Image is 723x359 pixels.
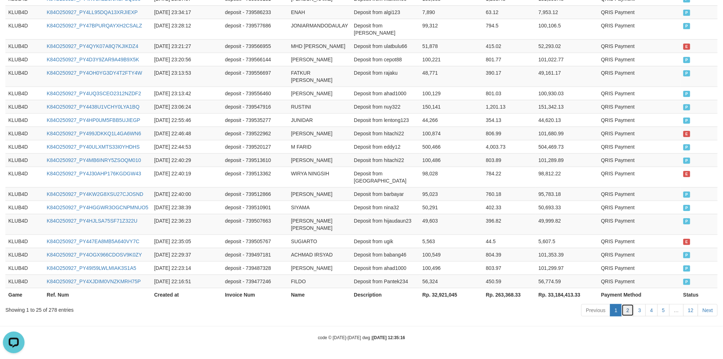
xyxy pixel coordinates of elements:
a: K84O250927_PY47BPURQAYXH2CSALZ [47,23,142,29]
span: PAID [683,118,691,124]
td: KLUB4D [5,201,44,214]
td: 801.03 [483,87,536,100]
td: [PERSON_NAME] [288,87,351,100]
a: 4 [645,304,658,316]
a: K84O250927_PY4OH0YG3DY4T2FTY4W [47,70,143,76]
td: Deposit from ahad1000 [351,87,420,100]
td: deposit - 739577686 [222,19,288,39]
td: 56,774.59 [536,275,598,288]
td: 44.5 [483,235,536,248]
td: deposit - 739556460 [222,87,288,100]
td: 50,291 [420,201,483,214]
td: 49,603 [420,214,483,235]
td: KLUB4D [5,275,44,288]
td: [DATE] 22:44:53 [151,140,222,153]
td: 151,342.13 [536,100,598,113]
span: PAID [683,158,691,164]
td: KLUB4D [5,187,44,201]
td: 7,953.12 [536,5,598,19]
td: Deposit from [PERSON_NAME] [351,19,420,39]
a: K84O250927_PY499JDKKQ1L4GA6WN6 [47,131,141,136]
td: deposit - 739520127 [222,140,288,153]
span: EXPIRED [683,131,691,137]
td: 803.97 [483,261,536,275]
td: deposit - 739586233 [222,5,288,19]
td: deposit - 739505767 [222,235,288,248]
td: deposit - 739535277 [222,113,288,127]
td: Deposit from ugik [351,235,420,248]
td: 98,028 [420,167,483,187]
td: [PERSON_NAME] [PERSON_NAME] [288,214,351,235]
a: Next [698,304,718,316]
td: [DATE] 22:40:29 [151,153,222,167]
td: KLUB4D [5,214,44,235]
td: Deposit from eddy12 [351,140,420,153]
td: 354.13 [483,113,536,127]
a: K84O250927_PY4QYK07A8Q7KJIKDZ4 [47,43,139,49]
td: 98,812.22 [536,167,598,187]
td: 101,022.77 [536,53,598,66]
td: 760.18 [483,187,536,201]
a: K84O250927_PY40ULXMTS33I0YHDHS [47,144,140,150]
td: JONIARMANDODAULAY [288,19,351,39]
th: Created at [151,288,222,301]
td: [DATE] 23:13:42 [151,87,222,100]
td: deposit - 739510901 [222,201,288,214]
td: SIYAMA [288,201,351,214]
td: 48,771 [420,66,483,87]
td: deposit - 739566144 [222,53,288,66]
td: FATKUR [PERSON_NAME] [288,66,351,87]
td: 95,783.18 [536,187,598,201]
a: K84O250927_PY4HJLSA75SF71Z322U [47,218,137,224]
td: Deposit from cepot88 [351,53,420,66]
td: KLUB4D [5,87,44,100]
td: [DATE] 22:40:00 [151,187,222,201]
td: 100,221 [420,53,483,66]
td: 101,299.97 [536,261,598,275]
a: K84O250927_PY4J30AHP176KGDGW43 [47,171,141,176]
td: SUGIARTO [288,235,351,248]
a: K84O250927_PY4LL95DQA13XRJIEXP [47,9,138,15]
a: K84O250927_PY4D3Y9ZAR9A49B9X5K [47,57,139,62]
td: [PERSON_NAME] [288,187,351,201]
td: deposit - 739547916 [222,100,288,113]
td: WIRYA NINGSIH [288,167,351,187]
td: [DATE] 22:46:48 [151,127,222,140]
td: 95,023 [420,187,483,201]
td: 100,496 [420,261,483,275]
td: 402.33 [483,201,536,214]
td: KLUB4D [5,127,44,140]
a: 3 [634,304,646,316]
small: code © [DATE]-[DATE] dwg | [318,335,405,340]
th: Invoice Num [222,288,288,301]
button: Open LiveChat chat widget [3,3,25,25]
td: Deposit from nina32 [351,201,420,214]
td: QRIS Payment [598,201,680,214]
td: QRIS Payment [598,275,680,288]
td: QRIS Payment [598,53,680,66]
td: KLUB4D [5,140,44,153]
th: Game [5,288,44,301]
td: Deposit from babang46 [351,248,420,261]
td: deposit - 739566955 [222,39,288,53]
span: EXPIRED [683,239,691,245]
th: Rp. 263,368.33 [483,288,536,301]
td: deposit - 739497181 [222,248,288,261]
td: [DATE] 23:06:24 [151,100,222,113]
td: 804.39 [483,248,536,261]
a: K84O250927_PY4HP0UM5FBB5UJIEGP [47,117,140,123]
div: Showing 1 to 25 of 278 entries [5,303,296,314]
a: Previous [581,304,610,316]
td: 100,106.5 [536,19,598,39]
td: deposit - 739477246 [222,275,288,288]
a: K84O250927_PY4UQ3SCEO2312NZDF2 [47,91,141,96]
td: QRIS Payment [598,261,680,275]
td: Deposit from ulatbulu66 [351,39,420,53]
span: EXPIRED [683,171,691,177]
td: KLUB4D [5,39,44,53]
td: [DATE] 23:28:12 [151,19,222,39]
td: Deposit from hitachi22 [351,127,420,140]
span: PAID [683,192,691,198]
td: [DATE] 23:13:53 [151,66,222,87]
td: 806.99 [483,127,536,140]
